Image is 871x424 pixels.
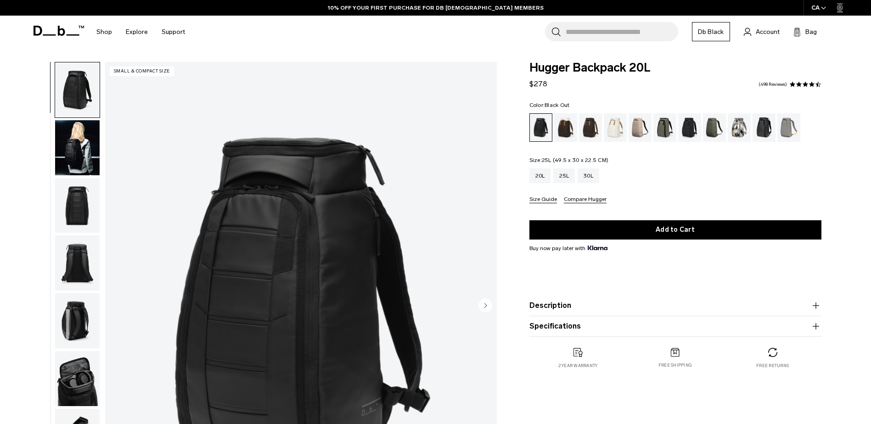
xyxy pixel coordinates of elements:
[55,178,100,234] button: Hugger Backpack 20L Black Out
[703,113,726,142] a: Moss Green
[658,362,692,368] p: Free shipping
[744,26,780,37] a: Account
[604,113,627,142] a: Oatmilk
[529,196,557,203] button: Size Guide
[55,235,100,290] img: Hugger Backpack 20L Black Out
[110,67,174,76] p: Small & Compact Size
[126,16,148,48] a: Explore
[478,298,492,314] button: Next slide
[579,113,602,142] a: Espresso
[328,4,544,12] a: 10% OFF YOUR FIRST PURCHASE FOR DB [DEMOGRAPHIC_DATA] MEMBERS
[529,220,821,240] button: Add to Cart
[805,27,817,37] span: Bag
[529,321,821,332] button: Specifications
[96,16,112,48] a: Shop
[629,113,652,142] a: Fogbow Beige
[753,113,775,142] a: Reflective Black
[728,113,751,142] a: Line Cluster
[55,351,100,406] img: Hugger Backpack 20L Black Out
[793,26,817,37] button: Bag
[542,157,608,163] span: 25L (49.5 x 30 x 22.5 CM)
[529,102,570,108] legend: Color:
[578,168,599,183] a: 30L
[529,244,607,252] span: Buy now pay later with
[55,62,100,117] img: Hugger Backpack 20L Black Out
[55,351,100,407] button: Hugger Backpack 20L Black Out
[588,245,607,250] img: {"height" => 20, "alt" => "Klarna"}
[653,113,676,142] a: Forest Green
[564,196,607,203] button: Compare Hugger
[553,168,575,183] a: 25L
[529,62,821,74] span: Hugger Backpack 20L
[529,113,552,142] a: Black Out
[756,27,780,37] span: Account
[90,16,192,48] nav: Main Navigation
[554,113,577,142] a: Cappuccino
[55,120,100,175] img: Hugger Backpack 20L Black Out
[529,168,551,183] a: 20L
[678,113,701,142] a: Charcoal Grey
[759,82,787,87] a: 498 reviews
[55,120,100,176] button: Hugger Backpack 20L Black Out
[162,16,185,48] a: Support
[558,363,598,369] p: 2 year warranty
[545,102,569,108] span: Black Out
[529,79,547,88] span: $278
[777,113,800,142] a: Sand Grey
[529,157,609,163] legend: Size:
[529,300,821,311] button: Description
[55,293,100,349] button: Hugger Backpack 20L Black Out
[692,22,730,41] a: Db Black
[55,293,100,348] img: Hugger Backpack 20L Black Out
[55,235,100,291] button: Hugger Backpack 20L Black Out
[55,178,100,233] img: Hugger Backpack 20L Black Out
[756,363,789,369] p: Free returns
